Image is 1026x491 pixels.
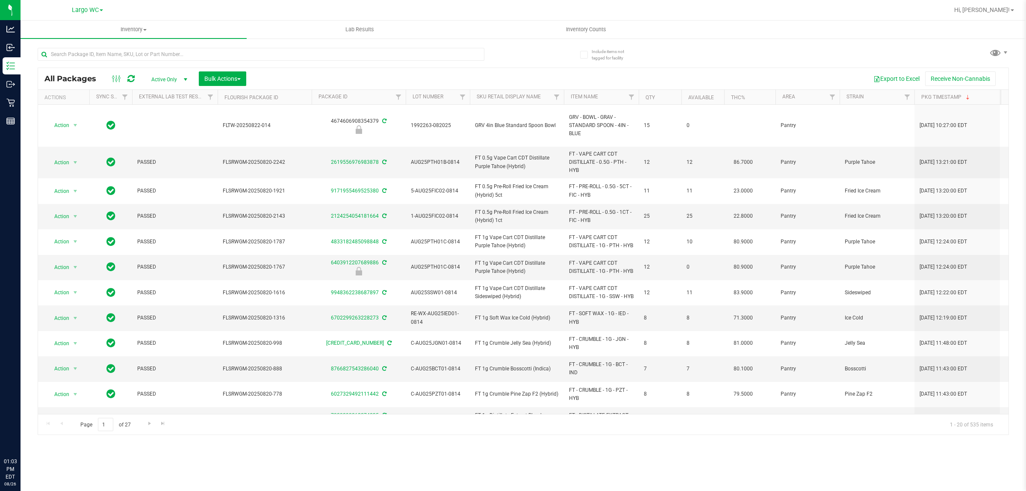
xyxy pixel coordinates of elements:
span: FT - PRE-ROLL - 0.5G - 1CT - FIC - HYB [569,208,634,225]
span: 80.9000 [729,236,757,248]
span: Action [47,388,70,400]
span: FT - DISTILLATE EXTRACT - 1G - BLO - HYS [569,411,634,428]
span: Sideswiped [845,289,909,297]
span: FT - VAPE CART CDT DISTILLATE - 1G - PTH - HYB [569,234,634,250]
span: Action [47,210,70,222]
a: Filter [900,90,914,104]
span: select [70,287,81,299]
span: PASSED [137,263,212,271]
span: GRV - BOWL - GRAV - STANDARD SPOON - 4IN - BLUE [569,113,634,138]
span: Pantry [781,158,834,166]
span: Sync from Compliance System [381,391,386,397]
span: Inventory Counts [554,26,618,33]
span: 83.9000 [729,287,757,299]
span: FT 0.5g Vape Cart CDT Distillate Purple Tahoe (Hybrid) [475,154,559,170]
span: In Sync [106,312,115,324]
span: C-AUG25JGN01-0814 [411,339,465,347]
span: FLSRWGM-20250820-1316 [223,314,307,322]
span: FT 1g Crumble Bosscotti (Indica) [475,365,559,373]
span: 8 [687,390,719,398]
span: 11 [687,289,719,297]
div: Newly Received [310,125,407,134]
span: Purple Tahoe [845,238,909,246]
span: Sync from Compliance System [381,239,386,245]
a: Item Name [571,94,598,100]
button: Bulk Actions [199,71,246,86]
span: Pantry [781,121,834,130]
a: Inventory [21,21,247,38]
span: select [70,119,81,131]
a: 9171955469525380 [331,188,379,194]
span: FT - VAPE CART CDT DISTILLATE - 0.5G - PTH - HYB [569,150,634,175]
span: [DATE] 12:24:00 EDT [920,263,967,271]
span: FT - VAPE CART CDT DISTILLATE - 1G - PTH - HYB [569,259,634,275]
a: 8766827543286040 [331,366,379,372]
span: Sync from Compliance System [381,188,386,194]
span: 10 [687,238,719,246]
span: Bulk Actions [204,75,241,82]
div: Newly Received [310,267,407,275]
span: Sync from Compliance System [381,118,386,124]
span: Sync from Compliance System [381,290,386,296]
span: Pantry [781,212,834,220]
span: 12 [644,238,676,246]
span: Include items not tagged for facility [592,48,634,61]
span: PASSED [137,339,212,347]
span: In Sync [106,388,115,400]
span: FLSRWGM-20250820-1921 [223,187,307,195]
a: Go to the last page [157,418,169,429]
span: [DATE] 11:48:00 EDT [920,339,967,347]
span: AUG25PTH01C-0814 [411,263,465,271]
a: Sync Status [96,94,129,100]
span: FT - SOFT WAX - 1G - IED - HYB [569,310,634,326]
button: Export to Excel [868,71,925,86]
span: Sync from Compliance System [381,260,386,266]
span: PASSED [137,158,212,166]
span: [DATE] 10:27:00 EDT [920,121,967,130]
span: Inventory [21,26,247,33]
span: Lab Results [334,26,386,33]
span: 23.0000 [729,185,757,197]
a: THC% [731,95,745,101]
span: Action [47,119,70,131]
span: FT 1g Vape Cart CDT Distillate Sideswiped (Hybrid) [475,284,559,301]
span: 15 [644,121,676,130]
span: [DATE] 12:22:00 EDT [920,289,967,297]
a: Package ID [318,94,348,100]
span: 1-AUG25FIC02-0814 [411,212,465,220]
span: FLSRWGM-20250820-778 [223,390,307,398]
span: FT - CRUMBLE - 1G - BCT - IND [569,361,634,377]
span: 8 [687,314,719,322]
span: In Sync [106,236,115,248]
span: 7 [644,365,676,373]
p: 01:03 PM EDT [4,458,17,481]
span: Page of 27 [73,418,138,431]
span: Pantry [781,390,834,398]
span: 12 [687,158,719,166]
span: C-AUG25BCT01-0814 [411,365,465,373]
span: Pantry [781,339,834,347]
span: Pantry [781,314,834,322]
span: select [70,261,81,273]
span: FLTW-20250822-014 [223,121,307,130]
span: Pantry [781,289,834,297]
a: [CREDIT_CARD_NUMBER] [326,340,384,346]
span: 11 [687,187,719,195]
a: Lot Number [413,94,443,100]
span: Action [47,157,70,169]
span: FT 1g Crumble Jelly Sea (Hybrid) [475,339,559,347]
span: In Sync [106,185,115,197]
span: 0 [687,263,719,271]
span: Ice Cold [845,314,909,322]
span: Action [47,287,70,299]
span: In Sync [106,119,115,131]
span: Action [47,236,70,248]
input: Search Package ID, Item Name, SKU, Lot or Part Number... [38,48,484,61]
span: Largo WC [72,6,99,14]
span: AUG25SSW01-0814 [411,289,465,297]
span: FLSRWGM-20250820-2143 [223,212,307,220]
span: select [70,363,81,375]
span: 12 [644,158,676,166]
span: Sync from Compliance System [381,366,386,372]
span: In Sync [106,337,115,349]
